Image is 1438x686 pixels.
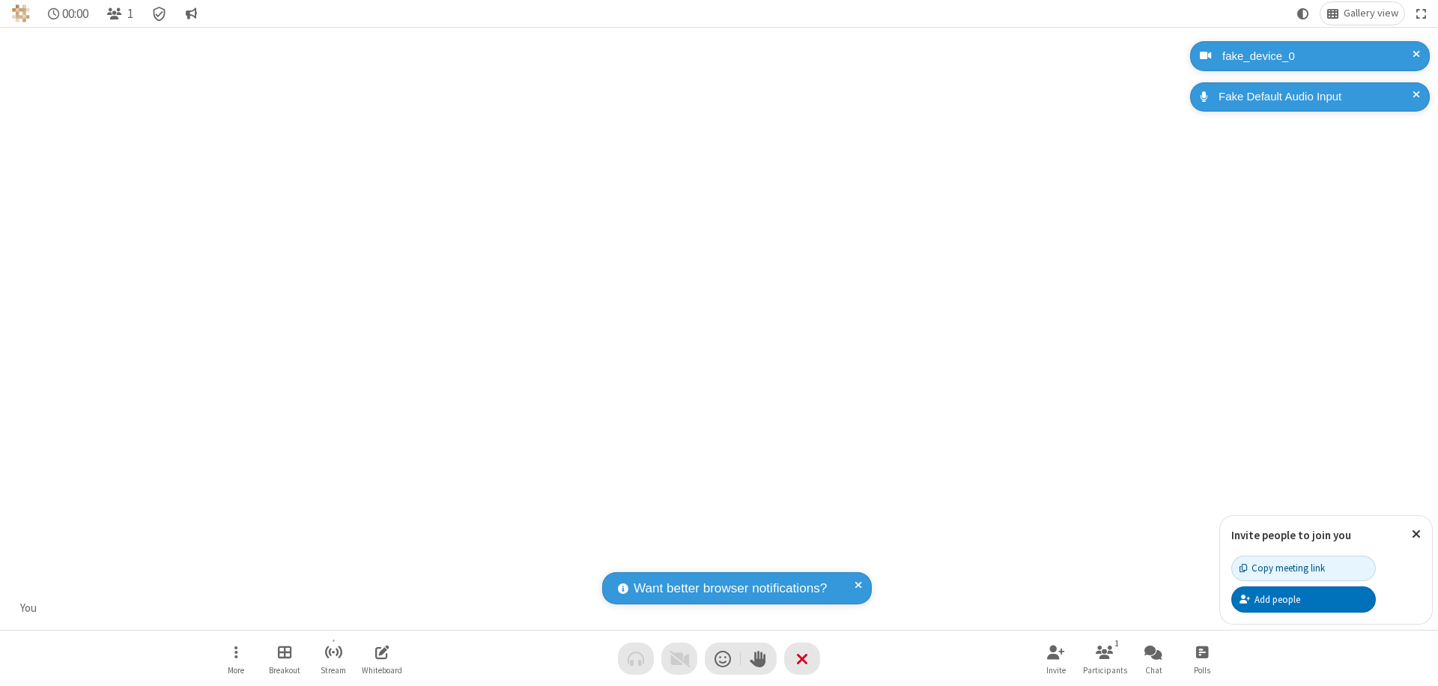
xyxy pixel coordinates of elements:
[1231,528,1351,542] label: Invite people to join you
[12,4,30,22] img: QA Selenium DO NOT DELETE OR CHANGE
[1410,2,1433,25] button: Fullscreen
[618,643,654,675] button: Audio problem - check your Internet connection or call by phone
[1240,561,1325,575] div: Copy meeting link
[179,2,203,25] button: Conversation
[661,643,697,675] button: Video
[359,637,404,680] button: Open shared whiteboard
[228,666,244,675] span: More
[362,666,402,675] span: Whiteboard
[127,7,133,21] span: 1
[1046,666,1066,675] span: Invite
[741,643,777,675] button: Raise hand
[1401,516,1432,553] button: Close popover
[705,643,741,675] button: Send a reaction
[1231,556,1376,581] button: Copy meeting link
[311,637,356,680] button: Start streaming
[1194,666,1210,675] span: Polls
[1082,637,1127,680] button: Open participant list
[213,637,258,680] button: Open menu
[1145,666,1162,675] span: Chat
[145,2,174,25] div: Meeting details Encryption enabled
[634,579,827,598] span: Want better browser notifications?
[15,600,43,617] div: You
[1344,7,1398,19] span: Gallery view
[1131,637,1176,680] button: Open chat
[784,643,820,675] button: End or leave meeting
[62,7,88,21] span: 00:00
[269,666,300,675] span: Breakout
[1083,666,1127,675] span: Participants
[1213,88,1419,106] div: Fake Default Audio Input
[1034,637,1078,680] button: Invite participants (⌘+Shift+I)
[1291,2,1315,25] button: Using system theme
[100,2,139,25] button: Open participant list
[1320,2,1404,25] button: Change layout
[321,666,346,675] span: Stream
[1231,586,1376,612] button: Add people
[1180,637,1225,680] button: Open poll
[262,637,307,680] button: Manage Breakout Rooms
[42,2,95,25] div: Timer
[1217,48,1419,65] div: fake_device_0
[1111,637,1123,650] div: 1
